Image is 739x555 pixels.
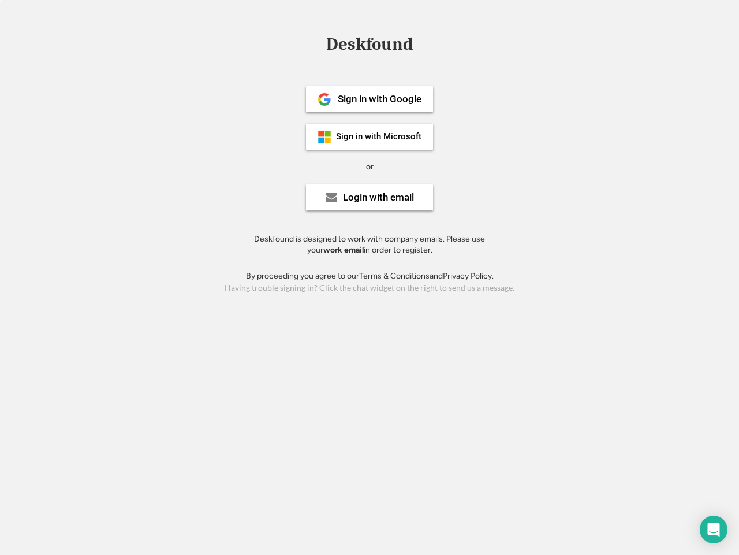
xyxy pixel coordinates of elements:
img: 1024px-Google__G__Logo.svg.png [318,92,331,106]
div: By proceeding you agree to our and [246,271,494,282]
div: or [366,161,374,173]
div: Sign in with Google [338,94,421,104]
div: Login with email [343,193,414,202]
div: Sign in with Microsoft [336,132,421,141]
strong: work email [323,245,364,255]
div: Deskfound is designed to work with company emails. Please use your in order to register. [240,234,499,256]
a: Privacy Policy. [443,271,494,281]
div: Open Intercom Messenger [700,516,727,543]
div: Deskfound [320,35,419,53]
img: ms-symbollockup_mssymbol_19.png [318,130,331,144]
a: Terms & Conditions [359,271,430,281]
